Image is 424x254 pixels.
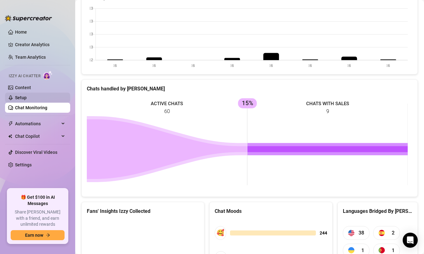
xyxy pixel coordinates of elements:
[379,230,385,236] img: es
[8,121,13,126] span: thunderbolt
[11,194,65,207] span: 🎁 Get $100 in AI Messages
[215,207,327,215] div: Chat Moods
[15,119,60,129] span: Automations
[15,40,65,50] a: Creator Analytics
[87,85,412,93] div: Chats handled by [PERSON_NAME]
[87,207,199,215] div: Fans' Insights Izzy Collected
[9,73,40,79] span: Izzy AI Chatter
[343,207,412,215] div: Languages Bridged By [PERSON_NAME]
[392,229,395,237] span: 2
[43,71,53,80] img: AI Chatter
[215,226,226,240] div: 🥰
[25,233,43,238] span: Earn now
[15,162,32,167] a: Settings
[15,150,57,155] a: Discover Viral Videos
[15,30,27,35] a: Home
[348,230,354,236] img: us
[5,15,52,21] img: logo-BBDzfeDw.svg
[403,233,418,248] div: Open Intercom Messenger
[348,247,354,253] img: ua
[46,233,50,237] span: arrow-right
[11,209,65,228] span: Share [PERSON_NAME] with a friend, and earn unlimited rewards
[15,85,31,90] a: Content
[11,230,65,240] button: Earn nowarrow-right
[379,247,385,253] img: pt
[359,229,364,237] span: 38
[15,131,60,141] span: Chat Copilot
[15,105,47,110] a: Chat Monitoring
[8,134,12,138] img: Chat Copilot
[15,55,46,60] a: Team Analytics
[15,95,27,100] a: Setup
[320,230,327,236] span: 244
